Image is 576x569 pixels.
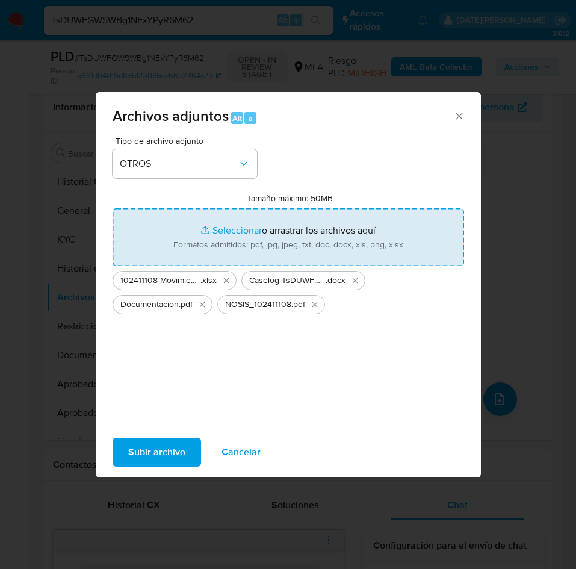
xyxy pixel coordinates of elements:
[247,193,333,204] label: Tamaño máximo: 50MB
[116,137,260,145] span: Tipo de archivo adjunto
[120,299,179,311] span: Documentacion
[120,275,200,287] span: 102411108 Movimientos
[206,438,276,467] button: Cancelar
[219,273,234,288] button: Eliminar 102411108 Movimientos.xlsx
[179,299,193,311] span: .pdf
[113,105,229,126] span: Archivos adjuntos
[221,439,261,465] span: Cancelar
[113,149,257,178] button: OTROS
[113,266,464,314] ul: Archivos seleccionados
[326,275,345,287] span: .docx
[249,113,253,124] span: a
[195,297,209,312] button: Eliminar Documentacion.pdf
[128,439,185,465] span: Subir archivo
[113,438,201,467] button: Subir archivo
[453,110,464,121] button: Cerrar
[249,275,326,287] span: Caselog TsDUWFGWSWBg1NExYPyR6M62
[308,297,322,312] button: Eliminar NOSIS_102411108.pdf
[232,113,242,124] span: Alt
[200,275,217,287] span: .xlsx
[225,299,291,311] span: NOSIS_102411108
[348,273,362,288] button: Eliminar Caselog TsDUWFGWSWBg1NExYPyR6M62.docx
[120,158,238,170] span: OTROS
[291,299,305,311] span: .pdf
